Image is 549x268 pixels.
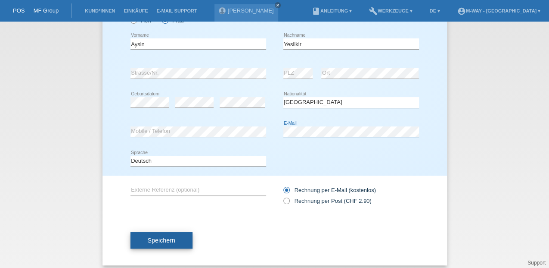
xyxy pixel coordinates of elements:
a: buildWerkzeuge ▾ [365,8,417,13]
i: account_circle [457,7,466,16]
a: E-Mail Support [152,8,202,13]
span: Speichern [148,237,175,244]
a: Einkäufe [119,8,152,13]
i: book [312,7,320,16]
a: DE ▾ [425,8,444,13]
a: account_circlem-way - [GEOGRAPHIC_DATA] ▾ [453,8,545,13]
label: Rechnung per E-Mail (kostenlos) [283,187,376,193]
a: close [275,2,281,8]
label: Rechnung per Post (CHF 2.90) [283,198,372,204]
a: bookAnleitung ▾ [307,8,356,13]
a: Support [527,260,546,266]
a: Kund*innen [81,8,119,13]
i: build [369,7,378,16]
a: POS — MF Group [13,7,59,14]
a: [PERSON_NAME] [228,7,274,14]
input: Rechnung per Post (CHF 2.90) [283,198,289,208]
button: Speichern [130,232,192,249]
input: Rechnung per E-Mail (kostenlos) [283,187,289,198]
i: close [276,3,280,7]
